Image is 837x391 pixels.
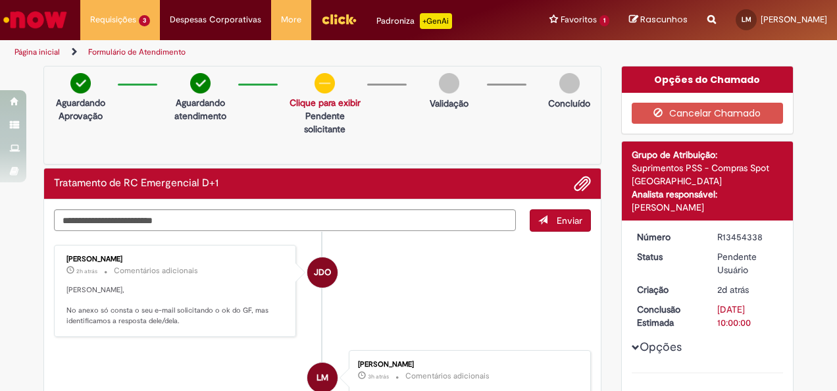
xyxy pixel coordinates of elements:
[70,73,91,93] img: check-circle-green.png
[405,371,490,382] small: Comentários adicionais
[761,14,827,25] span: [PERSON_NAME]
[627,303,708,329] dt: Conclusão Estimada
[574,175,591,192] button: Adicionar anexos
[439,73,459,93] img: img-circle-grey.png
[368,373,389,380] time: 29/08/2025 16:43:07
[114,265,198,276] small: Comentários adicionais
[622,66,794,93] div: Opções do Chamado
[66,285,286,326] p: [PERSON_NAME], No anexo só consta o seu e-mail solicitando o ok do GF, mas identificamos a respos...
[632,188,784,201] div: Analista responsável:
[307,257,338,288] div: Jessica de Oliveira Parenti
[368,373,389,380] span: 3h atrás
[358,361,577,369] div: [PERSON_NAME]
[632,103,784,124] button: Cancelar Chamado
[169,96,231,122] p: Aguardando atendimento
[49,96,111,122] p: Aguardando Aprovação
[54,178,218,190] h2: Tratamento de RC Emergencial D+1 Histórico de tíquete
[632,161,784,188] div: Suprimentos PSS - Compras Spot [GEOGRAPHIC_DATA]
[376,13,452,29] div: Padroniza
[290,97,361,109] a: Clique para exibir
[627,283,708,296] dt: Criação
[190,73,211,93] img: check-circle-green.png
[10,40,548,65] ul: Trilhas de página
[314,257,331,288] span: JDO
[640,13,688,26] span: Rascunhos
[90,13,136,26] span: Requisições
[1,7,69,33] img: ServiceNow
[76,267,97,275] span: 2h atrás
[548,97,590,110] p: Concluído
[599,15,609,26] span: 1
[627,250,708,263] dt: Status
[170,13,261,26] span: Despesas Corporativas
[54,209,516,231] textarea: Digite sua mensagem aqui...
[742,15,751,24] span: LM
[420,13,452,29] p: +GenAi
[717,284,749,296] span: 2d atrás
[629,14,688,26] a: Rascunhos
[281,13,301,26] span: More
[315,73,335,93] img: circle-minus.png
[627,230,708,244] dt: Número
[561,13,597,26] span: Favoritos
[717,303,778,329] div: [DATE] 10:00:00
[76,267,97,275] time: 29/08/2025 17:25:34
[717,250,778,276] div: Pendente Usuário
[632,201,784,214] div: [PERSON_NAME]
[632,148,784,161] div: Grupo de Atribuição:
[88,47,186,57] a: Formulário de Atendimento
[14,47,60,57] a: Página inicial
[717,284,749,296] time: 27/08/2025 21:00:28
[557,215,582,226] span: Enviar
[717,230,778,244] div: R13454338
[139,15,150,26] span: 3
[290,109,361,136] p: Pendente solicitante
[66,255,286,263] div: [PERSON_NAME]
[430,97,469,110] p: Validação
[717,283,778,296] div: 27/08/2025 21:00:28
[559,73,580,93] img: img-circle-grey.png
[321,9,357,29] img: click_logo_yellow_360x200.png
[530,209,591,232] button: Enviar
